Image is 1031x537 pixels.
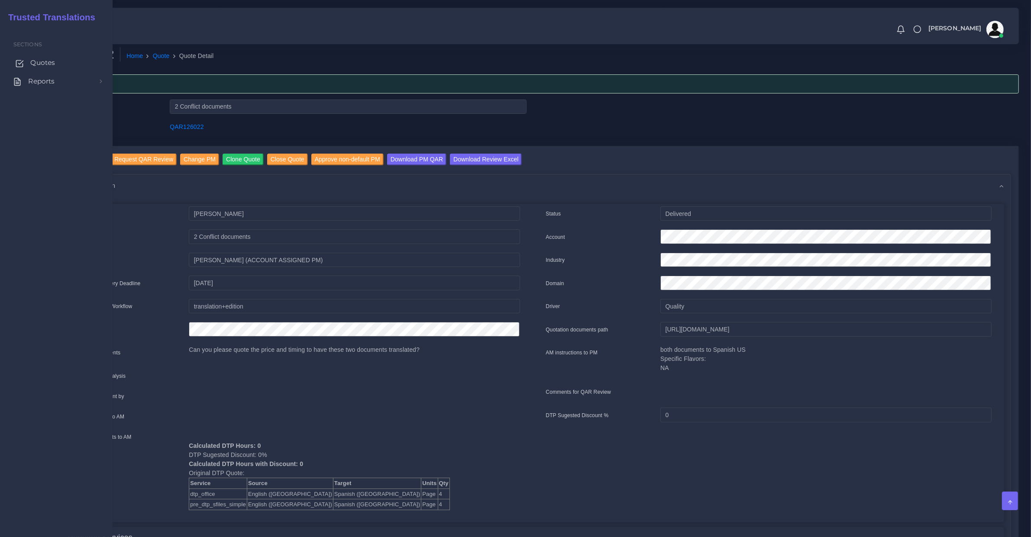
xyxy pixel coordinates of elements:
[546,280,564,287] label: Domain
[333,489,421,499] td: Spanish ([GEOGRAPHIC_DATA])
[189,253,520,267] input: pm
[6,54,106,72] a: Quotes
[660,345,991,373] p: both documents to Spanish US Specific Flavors: NA
[55,174,1011,196] div: Quote information
[546,388,611,396] label: Comments for QAR Review
[2,12,95,23] h2: Trusted Translations
[546,256,565,264] label: Industry
[546,210,561,218] label: Status
[267,154,308,165] input: Close Quote
[6,72,106,90] a: Reports
[189,478,247,489] th: Service
[170,51,214,61] li: Quote Detail
[47,74,1019,93] div: Quote Delivered
[28,77,55,86] span: Reports
[438,478,449,489] th: Qty
[2,10,95,25] a: Trusted Translations
[450,154,522,165] input: Download Review Excel
[546,302,560,310] label: Driver
[223,154,264,165] input: Clone Quote
[421,478,438,489] th: Units
[421,489,438,499] td: Page
[546,349,598,357] label: AM instructions to PM
[546,233,565,241] label: Account
[247,489,333,499] td: English ([GEOGRAPHIC_DATA])
[30,58,55,68] span: Quotes
[421,499,438,510] td: Page
[247,478,333,489] th: Source
[189,460,303,467] b: Calculated DTP Hours with Discount: 0
[986,21,1004,38] img: avatar
[438,489,449,499] td: 4
[247,499,333,510] td: English ([GEOGRAPHIC_DATA])
[928,25,982,31] span: [PERSON_NAME]
[180,154,219,165] input: Change PM
[546,412,609,419] label: DTP Sugested Discount %
[170,123,204,130] a: QAR126022
[924,21,1007,38] a: [PERSON_NAME]avatar
[546,326,608,334] label: Quotation documents path
[189,499,247,510] td: pre_dtp_sfiles_simple
[182,432,526,510] div: DTP Sugested Discount: 0% Original DTP Quote:
[111,154,177,165] input: Request QAR Review
[13,41,113,49] span: Sections
[189,442,261,449] b: Calculated DTP Hours: 0
[189,345,520,354] p: Can you please quote the price and timing to have these two documents translated?
[311,154,384,165] input: Approve non-default PM
[189,489,247,499] td: dtp_office
[333,478,421,489] th: Target
[438,499,449,510] td: 4
[153,51,170,61] a: Quote
[387,154,446,165] input: Download PM QAR
[126,51,143,61] a: Home
[333,499,421,510] td: Spanish ([GEOGRAPHIC_DATA])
